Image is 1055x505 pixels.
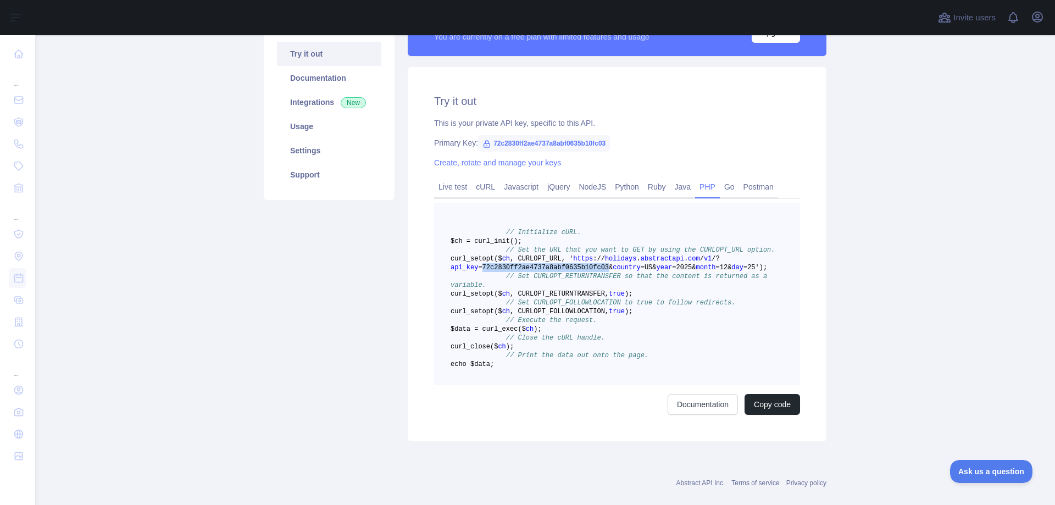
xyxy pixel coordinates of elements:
span: ; [763,264,767,271]
span: , CURLOPT_FOLLOWLOCATION, [510,308,609,315]
a: Privacy policy [786,479,826,487]
span: . [636,255,640,263]
span: . [684,255,688,263]
a: Go [720,178,739,196]
span: // Set the URL that you want to GET by using the CURLOPT_URL option. [506,246,775,254]
span: ; [537,325,541,333]
a: Documentation [277,66,381,90]
a: Python [610,178,643,196]
span: true [609,290,625,298]
span: // Close the cURL handle. [506,334,605,342]
a: Terms of service [731,479,779,487]
span: / [601,255,605,263]
span: api_key [451,264,478,271]
span: =72c2830ff2ae4737a8abf0635b10fc03& [478,264,613,271]
h2: Try it out [434,93,800,109]
span: country [613,264,640,271]
span: curl [451,290,467,298]
div: This is your private API key, specific to this API. [434,118,800,129]
span: true [609,308,625,315]
div: ... [9,356,26,378]
a: Live test [434,178,471,196]
a: Usage [277,114,381,138]
span: // Execute the request. [506,317,597,324]
span: ; [629,290,632,298]
span: Invite users [953,12,996,24]
span: ; [510,343,514,351]
a: Documentation [668,394,738,415]
span: // Set CURLOPT_FOLLOWLOCATION to true to follow redirects. [506,299,736,307]
span: month [696,264,716,271]
span: _init() [490,237,518,245]
span: _setopt($ [467,308,502,315]
span: abstractapi [641,255,684,263]
span: _setopt($ [467,255,502,263]
span: v1 [704,255,712,263]
span: https [573,255,593,263]
span: / [700,255,704,263]
span: _close($ [467,343,498,351]
a: Javascript [499,178,543,196]
span: curl [451,255,467,263]
span: year [657,264,673,271]
span: com [688,255,700,263]
iframe: Toggle Customer Support [950,460,1033,483]
span: =12& [716,264,732,271]
span: $data = curl [451,325,498,333]
span: $ch = curl [451,237,490,245]
span: ; [629,308,632,315]
a: Postman [739,178,778,196]
a: NodeJS [574,178,610,196]
div: ... [9,200,26,222]
a: Ruby [643,178,670,196]
span: ch [526,325,534,333]
a: jQuery [543,178,574,196]
a: PHP [695,178,720,196]
span: ? [716,255,720,263]
div: ... [9,66,26,88]
span: ch [502,290,510,298]
span: echo $data; [451,360,494,368]
a: Try it out [277,42,381,66]
a: Abstract API Inc. [676,479,725,487]
a: Integrations New [277,90,381,114]
span: _exec($ [498,325,525,333]
span: =2025& [672,264,696,271]
span: ch [502,255,510,263]
span: curl [451,343,467,351]
span: ) [625,290,629,298]
span: holidays [605,255,637,263]
button: Copy code [745,394,800,415]
a: Settings [277,138,381,163]
div: You are currently on a free plan with limited features and usage [434,31,649,42]
span: curl [451,308,467,315]
span: // Set CURLOPT_RETURNTRANSFER so that the content is returned as a variable. [451,273,771,289]
span: // Print the data out onto the page. [506,352,648,359]
span: : [593,255,597,263]
button: Invite users [936,9,998,26]
span: =25') [743,264,763,271]
div: Primary Key: [434,137,800,148]
span: / [712,255,715,263]
span: , CURLOPT_URL, ' [510,255,573,263]
span: ) [534,325,537,333]
span: 72c2830ff2ae4737a8abf0635b10fc03 [478,135,610,152]
span: ) [506,343,510,351]
span: / [597,255,601,263]
span: =US& [641,264,657,271]
a: Create, rotate and manage your keys [434,158,561,167]
span: ; [518,237,521,245]
a: Support [277,163,381,187]
span: day [731,264,743,271]
a: cURL [471,178,499,196]
span: New [341,97,366,108]
span: ch [498,343,506,351]
a: Java [670,178,696,196]
span: _setopt($ [467,290,502,298]
span: // Initialize cURL. [506,229,581,236]
span: , CURLOPT_RETURNTRANSFER, [510,290,609,298]
span: ch [502,308,510,315]
span: ) [625,308,629,315]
